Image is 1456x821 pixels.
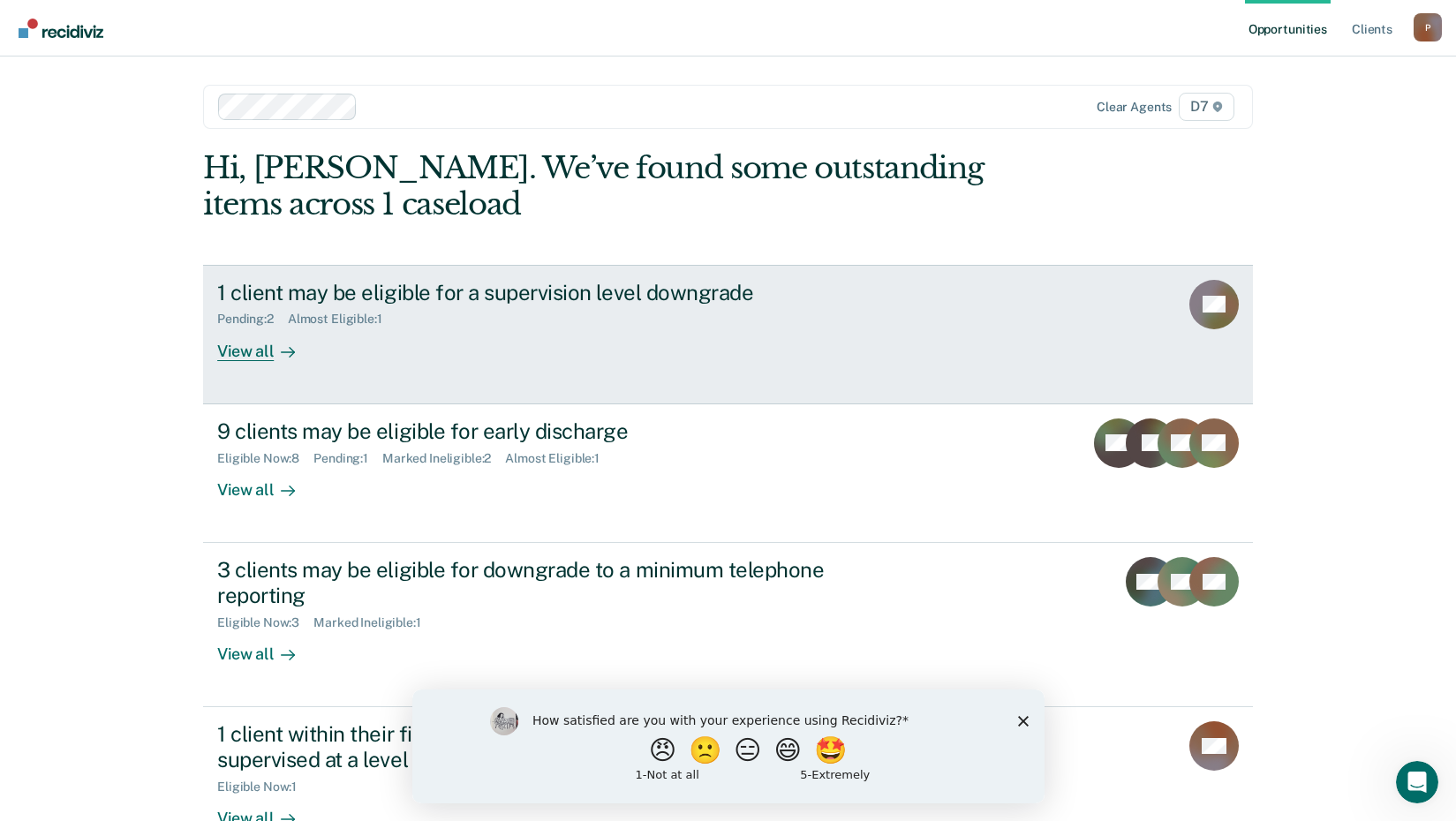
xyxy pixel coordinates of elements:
div: 9 clients may be eligible for early discharge [217,418,837,444]
div: Eligible Now : 3 [217,615,313,630]
div: 1 client within their first 6 months of supervision is being supervised at a level that does not ... [217,721,837,772]
span: D7 [1179,93,1234,121]
div: 3 clients may be eligible for downgrade to a minimum telephone reporting [217,557,837,608]
div: Clear agents [1097,100,1172,115]
button: Profile dropdown button [1414,13,1442,41]
div: Almost Eligible : 1 [288,312,396,327]
iframe: Intercom live chat [1396,761,1438,803]
div: View all [217,629,316,664]
a: 1 client may be eligible for a supervision level downgradePending:2Almost Eligible:1View all [203,265,1253,404]
div: Hi, [PERSON_NAME]. We’ve found some outstanding items across 1 caseload [203,150,1043,222]
div: P [1414,13,1442,41]
div: Marked Ineligible : 1 [313,615,434,630]
div: Almost Eligible : 1 [505,451,614,466]
div: Eligible Now : 8 [217,451,313,466]
div: View all [217,465,316,500]
div: Pending : 2 [217,312,288,327]
div: View all [217,327,316,361]
iframe: Survey by Kim from Recidiviz [412,689,1045,803]
div: Pending : 1 [313,451,382,466]
img: Recidiviz [19,19,103,38]
div: Marked Ineligible : 2 [382,451,505,466]
div: Eligible Now : 1 [217,780,311,795]
a: 9 clients may be eligible for early dischargeEligible Now:8Pending:1Marked Ineligible:2Almost Eli... [203,404,1253,543]
div: 1 client may be eligible for a supervision level downgrade [217,280,837,305]
a: 3 clients may be eligible for downgrade to a minimum telephone reportingEligible Now:3Marked Inel... [203,543,1253,707]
